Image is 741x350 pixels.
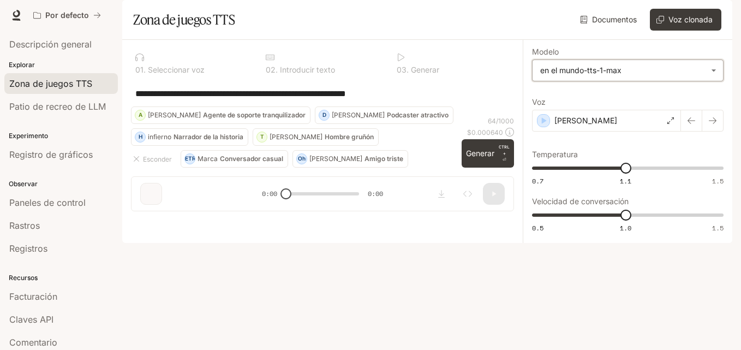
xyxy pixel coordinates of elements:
[139,133,142,140] font: H
[532,47,559,56] font: Modelo
[309,155,362,163] font: [PERSON_NAME]
[532,197,629,206] font: Velocidad de conversación
[131,128,248,146] button: HinfiernoNarrador de la historia
[148,111,201,119] font: [PERSON_NAME]
[533,60,723,81] div: en el mundo-tts-1-max
[397,65,402,74] font: 0
[143,155,172,163] font: Esconder
[322,111,326,118] font: D
[488,117,496,125] font: 64
[253,128,379,146] button: T[PERSON_NAME]Hombre gruñón
[28,4,106,26] button: Todos los espacios de trabajo
[298,155,306,162] font: Oh
[650,9,721,31] button: Voz clonada
[203,111,306,119] font: Agente de soporte tranquilizador
[498,117,514,125] font: 1000
[135,65,140,74] font: 0
[45,10,89,20] font: Por defecto
[467,128,471,137] font: $
[315,106,453,124] button: D[PERSON_NAME]Podcaster atractivo
[532,176,543,186] font: 0.7
[131,150,176,168] button: Esconder
[144,65,146,74] font: .
[471,128,503,137] font: 0.000640
[292,150,408,168] button: Oh[PERSON_NAME]Amigo triste
[402,65,407,74] font: 3
[131,106,310,124] button: A[PERSON_NAME]Agente de soporte tranquilizador
[496,117,498,125] font: /
[270,133,322,141] font: [PERSON_NAME]
[462,139,514,168] button: GenerarCTRL +⏎
[174,133,243,141] font: Narrador de la historia
[276,65,278,74] font: .
[503,157,506,162] font: ⏎
[148,133,171,141] font: infierno
[712,176,724,186] font: 1.5
[139,111,142,118] font: A
[148,65,205,74] font: Seleccionar voz
[532,223,543,233] font: 0.5
[499,144,510,156] font: CTRL +
[407,65,409,74] font: .
[554,116,617,125] font: [PERSON_NAME]
[325,133,374,141] font: Hombre gruñón
[266,65,271,74] font: 0
[220,155,283,163] font: Conversador casual
[133,11,235,28] font: Zona de juegos TTS
[198,155,218,163] font: Marca
[620,176,631,186] font: 1.1
[620,223,631,233] font: 1.0
[140,65,144,74] font: 1
[271,65,276,74] font: 2
[592,15,637,24] font: Documentos
[532,97,546,106] font: Voz
[578,9,641,31] a: Documentos
[260,133,264,140] font: T
[532,150,578,159] font: Temperatura
[668,15,713,24] font: Voz clonada
[466,149,494,158] font: Generar
[411,65,439,74] font: Generar
[181,150,288,168] button: METROMarcaConversador casual
[387,111,449,119] font: Podcaster atractivo
[364,155,403,163] font: Amigo triste
[332,111,385,119] font: [PERSON_NAME]
[280,65,335,74] font: Introducir texto
[712,223,724,233] font: 1.5
[540,66,622,75] font: en el mundo-tts-1-max
[180,155,200,162] font: METRO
